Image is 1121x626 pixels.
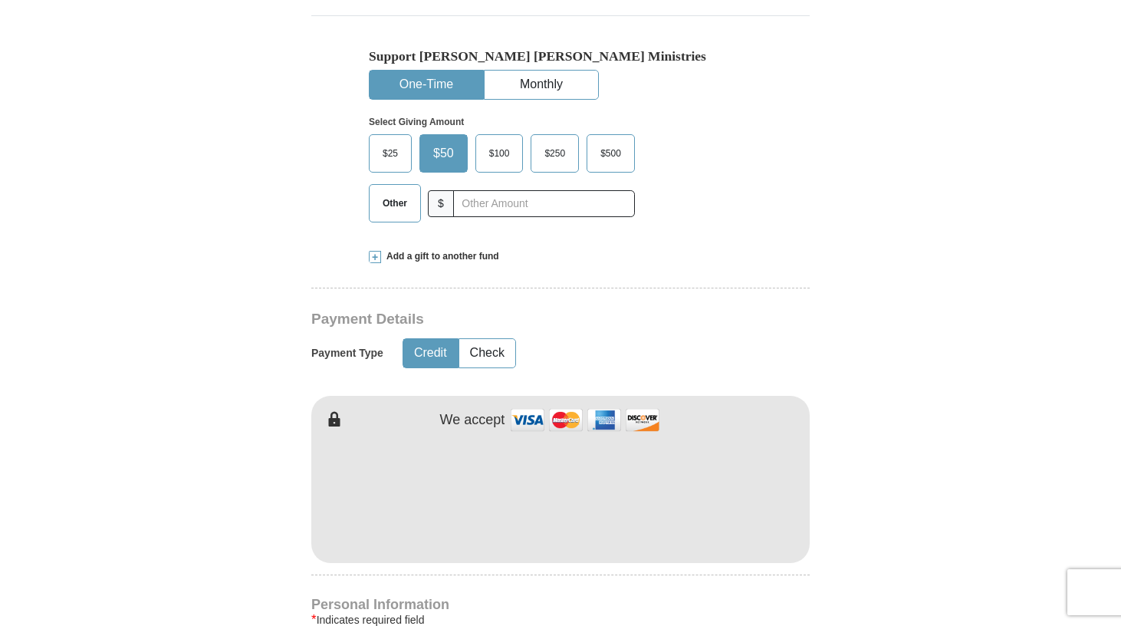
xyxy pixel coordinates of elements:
[369,48,752,64] h5: Support [PERSON_NAME] [PERSON_NAME] Ministries
[537,142,573,165] span: $250
[426,142,462,165] span: $50
[453,190,635,217] input: Other Amount
[440,412,505,429] h4: We accept
[369,117,464,127] strong: Select Giving Amount
[375,142,406,165] span: $25
[311,311,702,328] h3: Payment Details
[508,404,662,437] img: credit cards accepted
[381,250,499,263] span: Add a gift to another fund
[311,598,810,611] h4: Personal Information
[485,71,598,99] button: Monthly
[593,142,629,165] span: $500
[370,71,483,99] button: One-Time
[375,192,415,215] span: Other
[311,347,383,360] h5: Payment Type
[482,142,518,165] span: $100
[403,339,458,367] button: Credit
[459,339,515,367] button: Check
[428,190,454,217] span: $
